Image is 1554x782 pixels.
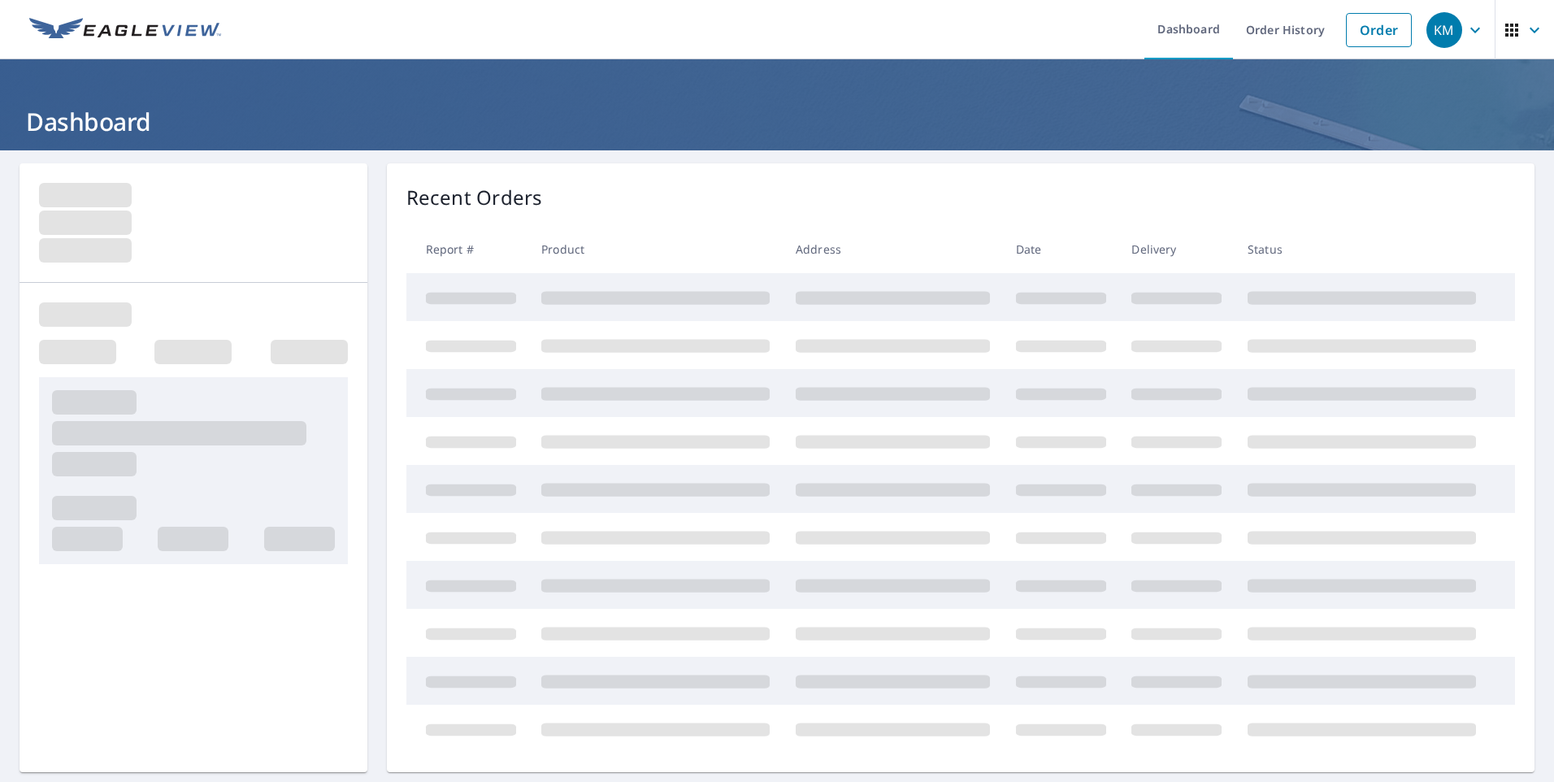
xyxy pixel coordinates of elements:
p: Recent Orders [406,183,543,212]
th: Delivery [1118,225,1235,273]
th: Date [1003,225,1119,273]
th: Status [1235,225,1489,273]
th: Report # [406,225,529,273]
th: Product [528,225,783,273]
img: EV Logo [29,18,221,42]
div: KM [1426,12,1462,48]
h1: Dashboard [20,105,1534,138]
th: Address [783,225,1003,273]
a: Order [1346,13,1412,47]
